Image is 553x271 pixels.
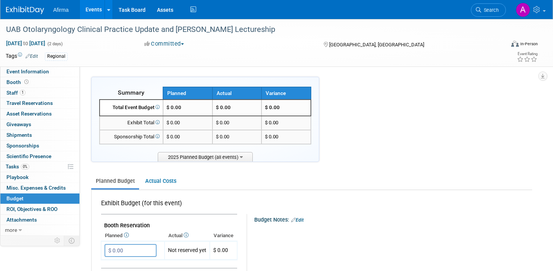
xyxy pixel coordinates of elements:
[118,89,144,96] span: Summary
[0,130,79,140] a: Shipments
[0,119,79,130] a: Giveaways
[265,105,280,110] span: $ 0.00
[0,183,79,193] a: Misc. Expenses & Credits
[0,193,79,204] a: Budget
[21,164,29,170] span: 0%
[0,151,79,162] a: Scientific Presence
[212,100,262,116] td: $ 0.00
[166,120,180,125] span: $ 0.00
[517,52,537,56] div: Event Rating
[261,87,311,100] th: Variance
[6,40,46,47] span: [DATE] [DATE]
[6,100,53,106] span: Travel Reservations
[6,143,39,149] span: Sponsorships
[6,153,51,159] span: Scientific Presence
[91,174,139,188] a: Planned Budget
[0,204,79,214] a: ROI, Objectives & ROO
[0,215,79,225] a: Attachments
[166,105,181,110] span: $ 0.00
[6,121,31,127] span: Giveaways
[103,133,160,141] div: Sponsorship Total
[291,217,304,223] a: Edit
[64,236,80,246] td: Toggle Event Tabs
[0,162,79,172] a: Tasks0%
[158,152,253,162] span: 2025 Planned Budget (all events)
[53,7,68,13] span: Afirma
[516,3,530,17] img: Abbee Buchanan
[142,40,187,48] button: Committed
[22,40,29,46] span: to
[511,41,519,47] img: Format-Inperson.png
[101,214,237,231] td: Booth Reservation
[329,42,424,48] span: [GEOGRAPHIC_DATA], [GEOGRAPHIC_DATA]
[481,7,499,13] span: Search
[0,141,79,151] a: Sponsorships
[265,134,278,139] span: $ 0.00
[5,227,17,233] span: more
[6,217,37,223] span: Attachments
[6,6,44,14] img: ExhibitDay
[459,40,538,51] div: Event Format
[3,23,493,36] div: UAB Otolaryngology Clinical Practice Update and [PERSON_NAME] Lectureship
[471,3,506,17] a: Search
[101,230,165,241] th: Planned
[103,119,160,127] div: Exhibit Total
[6,163,29,170] span: Tasks
[0,77,79,87] a: Booth
[141,174,181,188] a: Actual Costs
[51,236,64,246] td: Personalize Event Tab Strip
[212,130,262,144] td: $ 0.00
[165,230,210,241] th: Actual
[20,90,25,95] span: 1
[6,174,29,180] span: Playbook
[210,230,237,241] th: Variance
[265,120,278,125] span: $ 0.00
[6,90,25,96] span: Staff
[6,111,52,117] span: Asset Reservations
[0,109,79,119] a: Asset Reservations
[103,104,160,111] div: Total Event Budget
[0,98,79,108] a: Travel Reservations
[163,87,212,100] th: Planned
[6,195,24,201] span: Budget
[0,225,79,235] a: more
[212,87,262,100] th: Actual
[6,185,66,191] span: Misc. Expenses & Credits
[213,247,228,253] span: $ 0.00
[23,79,30,85] span: Booth not reserved yet
[0,88,79,98] a: Staff1
[101,199,234,212] div: Exhibit Budget (for this event)
[212,116,262,130] td: $ 0.00
[0,67,79,77] a: Event Information
[0,172,79,182] a: Playbook
[45,52,68,60] div: Regional
[25,54,38,59] a: Edit
[47,41,63,46] span: (2 days)
[165,241,210,260] td: Not reserved yet
[6,132,32,138] span: Shipments
[166,134,180,139] span: $ 0.00
[6,79,30,85] span: Booth
[6,206,57,212] span: ROI, Objectives & ROO
[520,41,538,47] div: In-Person
[6,68,49,74] span: Event Information
[6,52,38,61] td: Tags
[254,214,531,224] div: Budget Notes:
